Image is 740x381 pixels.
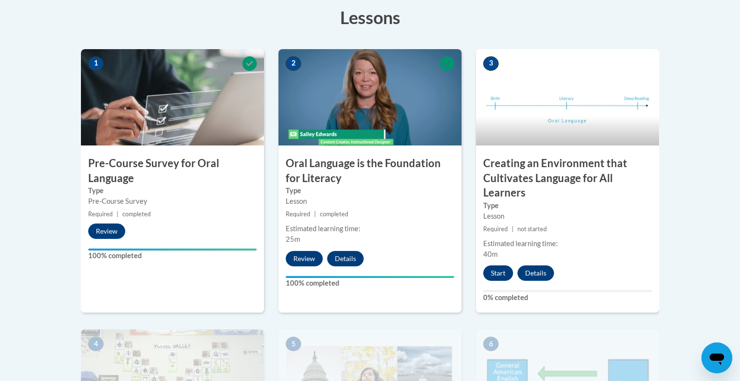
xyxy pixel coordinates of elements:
span: 1 [88,56,104,71]
span: completed [122,210,151,218]
iframe: Button to launch messaging window [701,342,732,373]
span: | [117,210,119,218]
button: Details [327,251,364,266]
label: Type [88,185,257,196]
div: Your progress [88,249,257,250]
label: 100% completed [286,278,454,289]
h3: Creating an Environment that Cultivates Language for All Learners [476,156,659,200]
button: Start [483,265,513,281]
label: 100% completed [88,250,257,261]
span: 6 [483,337,499,351]
div: Lesson [286,196,454,207]
div: Pre-Course Survey [88,196,257,207]
label: Type [483,200,652,211]
h3: Lessons [81,5,659,29]
span: 2 [286,56,301,71]
h3: Pre-Course Survey for Oral Language [81,156,264,186]
img: Course Image [278,49,462,145]
span: 40m [483,250,498,258]
div: Estimated learning time: [286,223,454,234]
span: | [314,210,316,218]
button: Review [286,251,323,266]
span: 5 [286,337,301,351]
span: not started [517,225,547,233]
span: 4 [88,337,104,351]
img: Course Image [81,49,264,145]
button: Details [517,265,554,281]
div: Your progress [286,276,454,278]
span: completed [320,210,348,218]
span: Required [286,210,310,218]
div: Lesson [483,211,652,222]
div: Estimated learning time: [483,238,652,249]
span: 25m [286,235,300,243]
span: Required [88,210,113,218]
span: 3 [483,56,499,71]
h3: Oral Language is the Foundation for Literacy [278,156,462,186]
label: 0% completed [483,292,652,303]
img: Course Image [476,49,659,145]
span: Required [483,225,508,233]
span: | [512,225,514,233]
button: Review [88,223,125,239]
label: Type [286,185,454,196]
